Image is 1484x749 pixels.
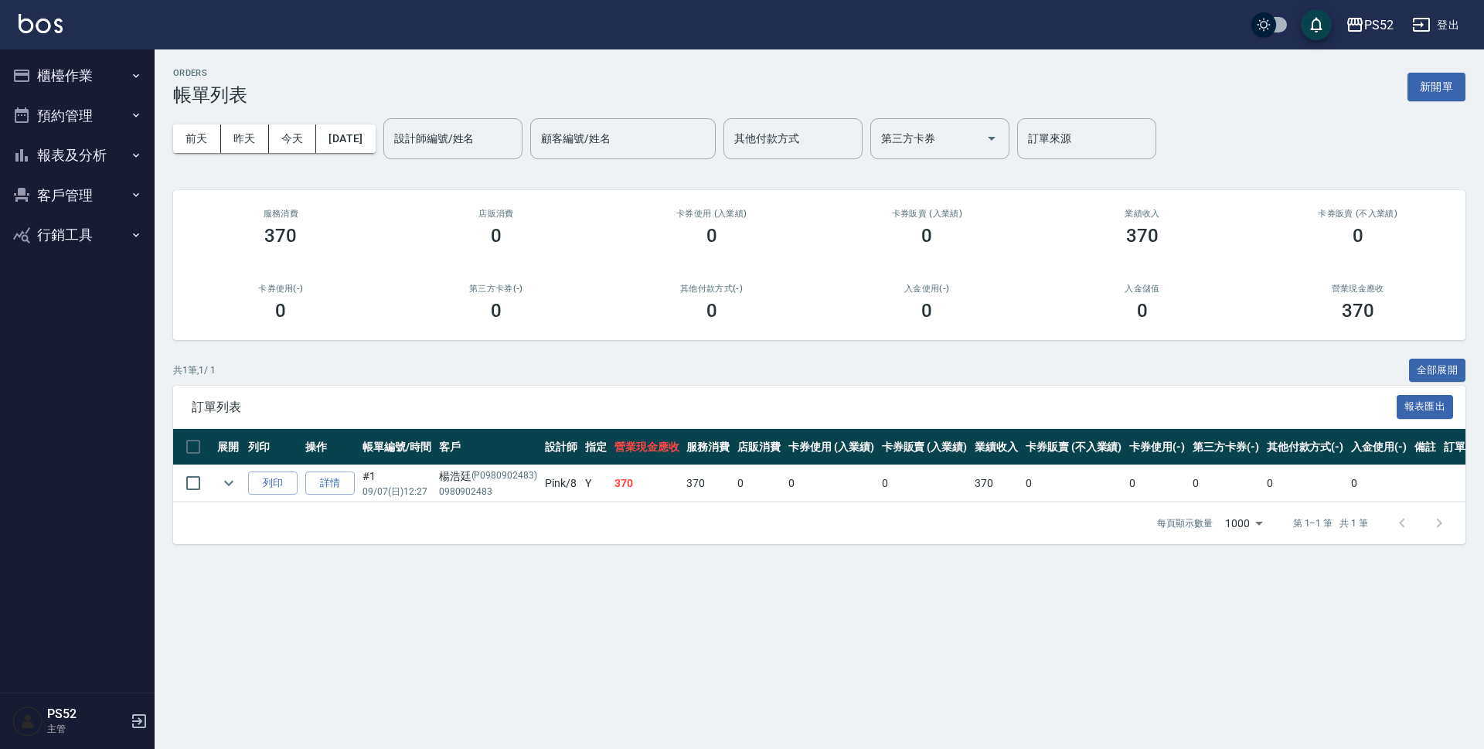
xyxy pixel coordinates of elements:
td: 0 [1125,465,1189,502]
div: PS52 [1364,15,1394,35]
h2: 卡券販賣 (入業績) [838,209,1016,219]
button: [DATE] [316,124,375,153]
button: 前天 [173,124,221,153]
th: 卡券使用(-) [1125,429,1189,465]
h2: 入金使用(-) [838,284,1016,294]
p: 0980902483 [439,485,537,499]
button: save [1301,9,1332,40]
p: 09/07 (日) 12:27 [362,485,431,499]
h2: 卡券使用(-) [192,284,370,294]
h2: 第三方卡券(-) [407,284,586,294]
th: 服務消費 [682,429,733,465]
h2: 入金儲值 [1053,284,1232,294]
h3: 0 [275,300,286,322]
button: 登出 [1406,11,1465,39]
h3: 服務消費 [192,209,370,219]
th: 營業現金應收 [611,429,683,465]
h3: 0 [921,300,932,322]
th: 帳單編號/時間 [359,429,435,465]
td: 370 [682,465,733,502]
td: #1 [359,465,435,502]
span: 訂單列表 [192,400,1397,415]
h3: 370 [1126,225,1159,247]
th: 客戶 [435,429,541,465]
h3: 帳單列表 [173,84,247,106]
a: 詳情 [305,472,355,495]
h2: 卡券販賣 (不入業績) [1268,209,1447,219]
th: 卡券販賣 (入業績) [878,429,972,465]
th: 其他付款方式(-) [1263,429,1348,465]
button: 行銷工具 [6,215,148,255]
th: 第三方卡券(-) [1189,429,1263,465]
td: 0 [1347,465,1411,502]
th: 卡券販賣 (不入業績) [1022,429,1125,465]
th: 展開 [213,429,244,465]
th: 設計師 [541,429,581,465]
td: Pink /8 [541,465,581,502]
h3: 370 [264,225,297,247]
h2: 卡券使用 (入業績) [622,209,801,219]
h3: 0 [491,300,502,322]
h3: 0 [921,225,932,247]
button: 今天 [269,124,317,153]
th: 操作 [301,429,359,465]
h3: 0 [706,300,717,322]
td: 0 [733,465,785,502]
p: 共 1 筆, 1 / 1 [173,363,216,377]
td: 0 [1189,465,1263,502]
button: 列印 [248,472,298,495]
td: 0 [878,465,972,502]
p: 主管 [47,722,126,736]
button: Open [979,126,1004,151]
h3: 0 [491,225,502,247]
button: 全部展開 [1409,359,1466,383]
th: 店販消費 [733,429,785,465]
td: 0 [1263,465,1348,502]
td: 0 [785,465,878,502]
button: PS52 [1339,9,1400,41]
h2: ORDERS [173,68,247,78]
img: Person [12,706,43,737]
p: (P0980902483) [471,468,537,485]
h2: 其他付款方式(-) [622,284,801,294]
button: 報表及分析 [6,135,148,175]
th: 指定 [581,429,611,465]
h2: 店販消費 [407,209,586,219]
button: 櫃檯作業 [6,56,148,96]
a: 報表匯出 [1397,399,1454,414]
h3: 0 [706,225,717,247]
th: 卡券使用 (入業績) [785,429,878,465]
th: 列印 [244,429,301,465]
h3: 0 [1353,225,1363,247]
h2: 營業現金應收 [1268,284,1447,294]
div: 楊浩廷 [439,468,537,485]
button: 昨天 [221,124,269,153]
img: Logo [19,14,63,33]
button: 預約管理 [6,96,148,136]
h5: PS52 [47,706,126,722]
td: Y [581,465,611,502]
button: 新開單 [1407,73,1465,101]
div: 1000 [1219,502,1268,544]
button: expand row [217,472,240,495]
th: 入金使用(-) [1347,429,1411,465]
h3: 0 [1137,300,1148,322]
th: 業績收入 [971,429,1022,465]
p: 每頁顯示數量 [1157,516,1213,530]
a: 新開單 [1407,79,1465,94]
th: 備註 [1411,429,1440,465]
p: 第 1–1 筆 共 1 筆 [1293,516,1368,530]
td: 0 [1022,465,1125,502]
h3: 370 [1342,300,1374,322]
td: 370 [611,465,683,502]
button: 客戶管理 [6,175,148,216]
h2: 業績收入 [1053,209,1232,219]
button: 報表匯出 [1397,395,1454,419]
td: 370 [971,465,1022,502]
